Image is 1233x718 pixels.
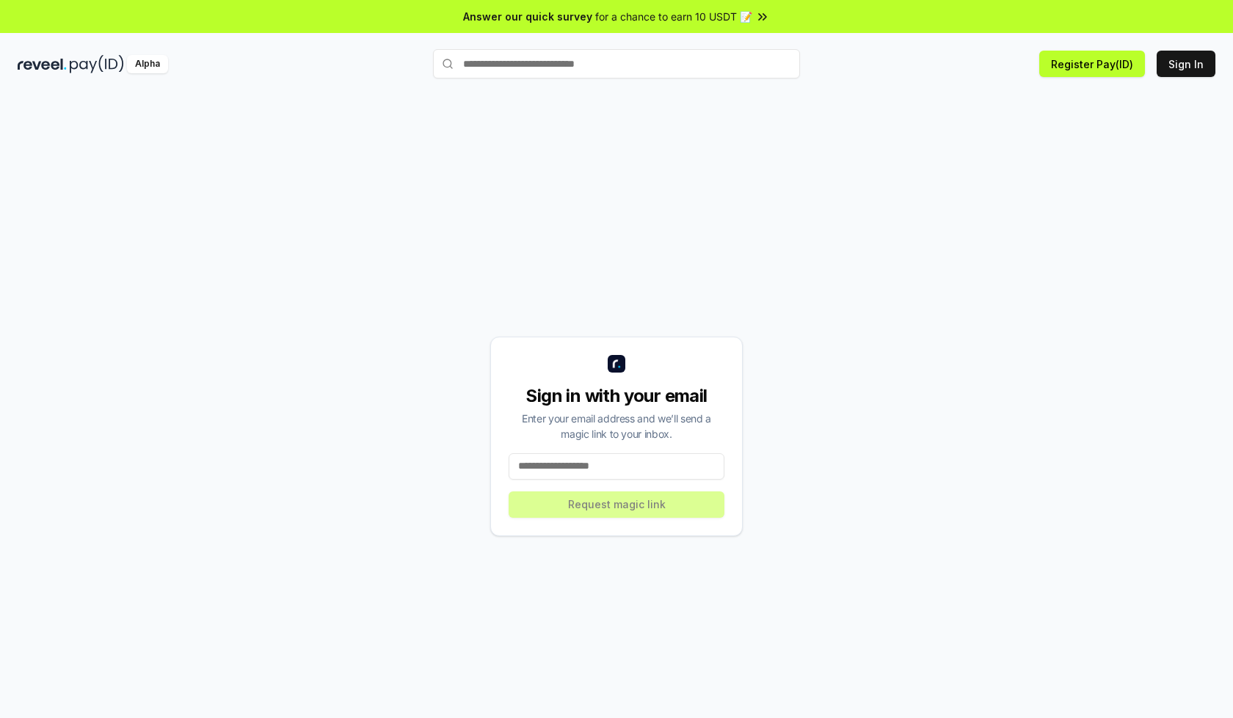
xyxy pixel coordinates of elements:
button: Register Pay(ID) [1039,51,1145,77]
div: Enter your email address and we’ll send a magic link to your inbox. [509,411,724,442]
img: reveel_dark [18,55,67,73]
img: pay_id [70,55,124,73]
button: Sign In [1157,51,1215,77]
span: Answer our quick survey [463,9,592,24]
span: for a chance to earn 10 USDT 📝 [595,9,752,24]
img: logo_small [608,355,625,373]
div: Alpha [127,55,168,73]
div: Sign in with your email [509,384,724,408]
